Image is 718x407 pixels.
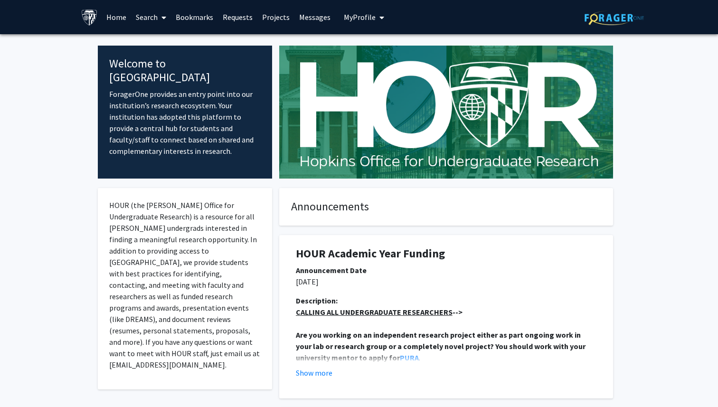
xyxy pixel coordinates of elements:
p: [DATE] [296,276,596,287]
iframe: Chat [7,364,40,400]
h4: Welcome to [GEOGRAPHIC_DATA] [109,57,261,85]
a: Home [102,0,131,34]
a: Messages [294,0,335,34]
strong: --> [296,307,463,317]
a: Bookmarks [171,0,218,34]
span: My Profile [344,12,376,22]
strong: Are you working on an independent research project either as part ongoing work in your lab or res... [296,330,587,362]
p: . [296,329,596,363]
h4: Announcements [291,200,601,214]
img: ForagerOne Logo [585,10,644,25]
a: Search [131,0,171,34]
h1: HOUR Academic Year Funding [296,247,596,261]
img: Johns Hopkins University Logo [81,9,98,26]
p: HOUR (the [PERSON_NAME] Office for Undergraduate Research) is a resource for all [PERSON_NAME] un... [109,199,261,370]
a: PURA [400,353,419,362]
button: Show more [296,367,332,379]
a: Projects [257,0,294,34]
u: CALLING ALL UNDERGRADUATE RESEARCHERS [296,307,453,317]
p: ForagerOne provides an entry point into our institution’s research ecosystem. Your institution ha... [109,88,261,157]
div: Description: [296,295,596,306]
img: Cover Image [279,46,613,179]
a: Requests [218,0,257,34]
div: Announcement Date [296,265,596,276]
